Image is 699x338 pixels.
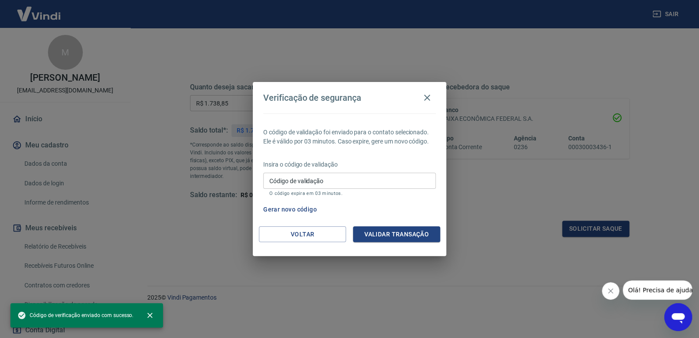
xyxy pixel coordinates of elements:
[269,191,430,196] p: O código expira em 03 minutos.
[259,226,346,242] button: Voltar
[140,306,159,325] button: close
[17,311,133,320] span: Código de verificação enviado com sucesso.
[5,6,73,13] span: Olá! Precisa de ajuda?
[623,280,692,300] iframe: Mensagem da empresa
[263,92,361,103] h4: Verificação de segurança
[602,282,619,300] iframe: Fechar mensagem
[353,226,440,242] button: Validar transação
[260,201,320,218] button: Gerar novo código
[263,128,436,146] p: O código de validação foi enviado para o contato selecionado. Ele é válido por 03 minutos. Caso e...
[664,303,692,331] iframe: Botão para abrir a janela de mensagens
[263,160,436,169] p: Insira o código de validação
